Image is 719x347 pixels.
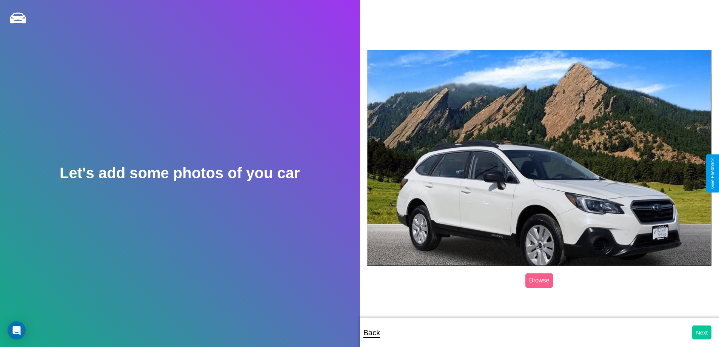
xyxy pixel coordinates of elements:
p: Back [363,326,380,339]
label: Browse [525,273,553,288]
img: posted [367,50,712,266]
div: Open Intercom Messenger [8,321,26,339]
div: Give Feedback [710,158,715,189]
h2: Let's add some photos of you car [60,165,300,182]
button: Next [692,325,711,339]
